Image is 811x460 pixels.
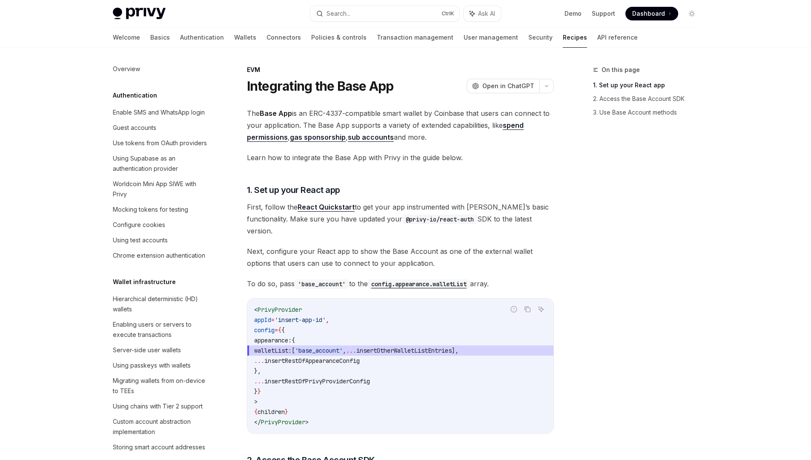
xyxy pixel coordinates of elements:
[593,106,705,119] a: 3. Use Base Account methods
[113,27,140,48] a: Welcome
[522,304,533,315] button: Copy the contents from the code block
[106,248,215,263] a: Chrome extension authentication
[508,304,519,315] button: Report incorrect code
[254,316,271,324] span: appId
[326,316,329,324] span: ,
[106,291,215,317] a: Hierarchical deterministic (HD) wallets
[247,201,554,237] span: First, follow the to get your app instrumented with [PERSON_NAME]’s basic functionality. Make sur...
[106,120,215,135] a: Guest accounts
[180,27,224,48] a: Authentication
[536,304,547,315] button: Ask AI
[597,27,638,48] a: API reference
[113,319,210,340] div: Enabling users or servers to execute transactions
[113,220,165,230] div: Configure cookies
[632,9,665,18] span: Dashboard
[113,235,168,245] div: Using test accounts
[113,107,205,118] div: Enable SMS and WhatsApp login
[106,342,215,358] a: Server-side user wallets
[113,250,205,261] div: Chrome extension authentication
[592,9,615,18] a: Support
[254,377,264,385] span: ...
[106,176,215,202] a: Worldcoin Mini App SIWE with Privy
[478,9,495,18] span: Ask AI
[254,347,292,354] span: walletList:
[113,401,203,411] div: Using chains with Tier 2 support
[106,358,215,373] a: Using passkeys with wallets
[311,27,367,48] a: Policies & controls
[292,347,295,354] span: [
[368,279,470,288] a: config.appearance.walletList
[565,9,582,18] a: Demo
[275,326,278,334] span: =
[106,105,215,120] a: Enable SMS and WhatsApp login
[113,90,157,101] h5: Authentication
[563,27,587,48] a: Recipes
[482,82,534,90] span: Open in ChatGPT
[254,418,261,426] span: </
[254,408,258,416] span: {
[260,109,292,118] strong: Base App
[113,417,210,437] div: Custom account abstraction implementation
[258,388,261,395] span: }
[247,245,554,269] span: Next, configure your React app to show the Base Account as one of the external wallet options tha...
[348,133,394,142] a: sub accounts
[254,326,275,334] span: config
[113,376,210,396] div: Migrating wallets from on-device to TEEs
[150,27,170,48] a: Basics
[113,204,188,215] div: Mocking tokens for testing
[258,408,285,416] span: children
[113,8,166,20] img: light logo
[113,360,191,371] div: Using passkeys with wallets
[264,357,360,365] span: insertRestOfAppearanceConfig
[113,64,140,74] div: Overview
[113,123,156,133] div: Guest accounts
[258,306,302,313] span: PrivyProvider
[593,78,705,92] a: 1. Set up your React app
[464,6,501,21] button: Ask AI
[356,347,452,354] span: insertOtherWalletListEntries
[113,442,205,452] div: Storing smart account addresses
[106,414,215,440] a: Custom account abstraction implementation
[113,179,210,199] div: Worldcoin Mini App SIWE with Privy
[106,202,215,217] a: Mocking tokens for testing
[261,418,305,426] span: PrivyProvider
[452,347,459,354] span: ],
[254,357,264,365] span: ...
[305,418,309,426] span: >
[247,107,554,143] span: The is an ERC-4337-compatible smart wallet by Coinbase that users can connect to your application...
[528,27,553,48] a: Security
[106,317,215,342] a: Enabling users or servers to execute transactions
[327,9,350,19] div: Search...
[113,277,176,287] h5: Wallet infrastructure
[346,347,356,354] span: ...
[602,65,640,75] span: On this page
[113,138,207,148] div: Use tokens from OAuth providers
[290,133,346,142] a: gas sponsorship
[377,27,453,48] a: Transaction management
[254,398,258,405] span: >
[106,61,215,77] a: Overview
[247,152,554,164] span: Learn how to integrate the Base App with Privy in the guide below.
[685,7,699,20] button: Toggle dark mode
[467,79,539,93] button: Open in ChatGPT
[464,27,518,48] a: User management
[106,373,215,399] a: Migrating wallets from on-device to TEEs
[247,66,554,74] div: EVM
[106,233,215,248] a: Using test accounts
[106,151,215,176] a: Using Supabase as an authentication provider
[113,345,181,355] div: Server-side user wallets
[234,27,256,48] a: Wallets
[264,377,370,385] span: insertRestOfPrivyProviderConfig
[292,336,295,344] span: {
[106,217,215,233] a: Configure cookies
[441,10,454,17] span: Ctrl K
[106,440,215,455] a: Storing smart account addresses
[343,347,346,354] span: ,
[267,27,301,48] a: Connectors
[113,153,210,174] div: Using Supabase as an authentication provider
[593,92,705,106] a: 2. Access the Base Account SDK
[106,399,215,414] a: Using chains with Tier 2 support
[298,203,355,212] a: React Quickstart
[278,326,281,334] span: {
